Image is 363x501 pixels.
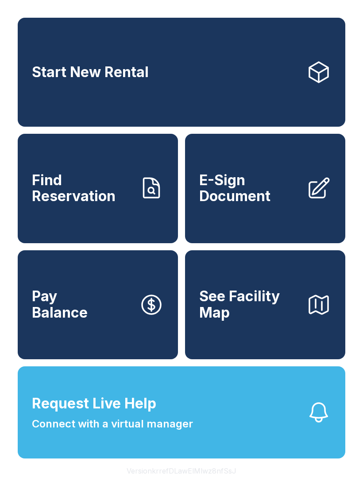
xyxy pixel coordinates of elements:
span: See Facility Map [199,288,299,321]
span: Pay Balance [32,288,88,321]
button: Request Live HelpConnect with a virtual manager [18,366,345,458]
span: Find Reservation [32,172,132,205]
button: PayBalance [18,250,178,359]
span: Connect with a virtual manager [32,416,193,432]
span: Request Live Help [32,393,156,414]
button: VersionkrrefDLawElMlwz8nfSsJ [120,458,243,483]
button: See Facility Map [185,250,345,359]
a: Start New Rental [18,18,345,127]
span: Start New Rental [32,64,149,81]
a: Find Reservation [18,134,178,243]
span: E-Sign Document [199,172,299,205]
a: E-Sign Document [185,134,345,243]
